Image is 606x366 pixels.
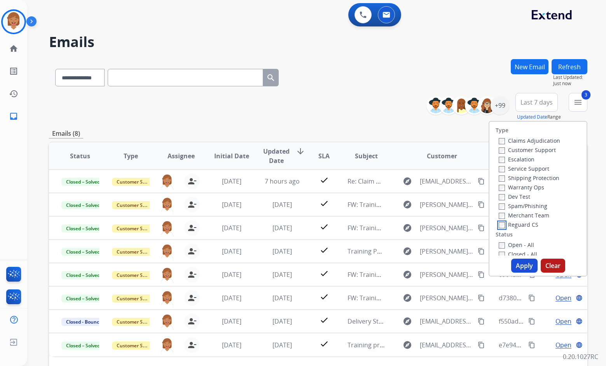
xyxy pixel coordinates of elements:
label: Spam/Phishing [499,202,547,210]
mat-icon: content_copy [528,294,535,301]
span: [DATE] [272,341,292,349]
mat-icon: explore [403,223,412,233]
label: Dev Test [499,193,530,200]
span: [DATE] [222,224,241,232]
span: FW: Training PA5: Do Not Assign ([PERSON_NAME]) [348,224,495,232]
button: Apply [511,259,538,273]
span: Training practice -new email [348,341,430,349]
span: Customer Support [112,294,162,303]
span: FW: Training PA3: Do Not Assign ([PERSON_NAME]) [348,294,495,302]
span: [PERSON_NAME][EMAIL_ADDRESS][DOMAIN_NAME] [420,293,474,303]
mat-icon: check [320,245,329,255]
span: Customer Support [112,224,162,233]
mat-icon: content_copy [478,318,485,325]
mat-icon: explore [403,177,412,186]
img: agent-avatar [159,173,175,190]
span: Closed – Solved [61,341,105,350]
span: Customer Support [112,248,162,256]
mat-icon: person_remove [187,247,197,256]
input: Merchant Team [499,213,505,219]
mat-icon: content_copy [478,201,485,208]
img: agent-avatar [159,313,175,330]
mat-icon: explore [403,317,412,326]
mat-icon: explore [403,270,412,279]
mat-icon: person_remove [187,340,197,350]
span: Customer Support [112,201,162,209]
span: [DATE] [272,247,292,256]
mat-icon: check [320,269,329,278]
mat-icon: person_remove [187,293,197,303]
mat-icon: content_copy [478,294,485,301]
mat-icon: language [576,294,583,301]
button: 3 [569,93,587,112]
mat-icon: check [320,315,329,325]
mat-icon: content_copy [478,341,485,348]
mat-icon: check [320,292,329,301]
label: Open - All [499,241,534,249]
span: Closed - Bounced [61,318,109,326]
input: Customer Support [499,147,505,154]
span: [DATE] [272,270,292,279]
span: Customer Support [112,318,162,326]
img: agent-avatar [159,290,175,306]
span: [PERSON_NAME][EMAIL_ADDRESS][DOMAIN_NAME] [420,223,474,233]
span: Closed – Solved [61,224,105,233]
img: agent-avatar [159,337,175,354]
h2: Emails [49,34,587,50]
input: Shipping Protection [499,175,505,182]
mat-icon: content_copy [528,341,535,348]
mat-icon: menu [573,98,583,107]
span: Closed – Solved [61,178,105,186]
span: Assignee [168,151,195,161]
button: Clear [541,259,565,273]
span: Re: Claim Update [348,177,398,186]
span: Range [517,114,561,120]
mat-icon: check [320,175,329,185]
mat-icon: person_remove [187,317,197,326]
input: Spam/Phishing [499,203,505,210]
mat-icon: explore [403,293,412,303]
span: Just now [553,81,587,87]
span: Closed – Solved [61,248,105,256]
mat-icon: search [266,73,276,82]
mat-icon: person_remove [187,200,197,209]
span: [PERSON_NAME][EMAIL_ADDRESS][DOMAIN_NAME] [420,200,474,209]
p: 0.20.1027RC [563,352,598,361]
mat-icon: content_copy [478,248,485,255]
span: [DATE] [222,200,241,209]
span: FW: Training PA2: Do Not Assign ([PERSON_NAME]) [348,270,495,279]
img: agent-avatar [159,220,175,236]
input: Service Support [499,166,505,172]
span: [EMAIL_ADDRESS][DOMAIN_NAME] [420,177,474,186]
input: Warranty Ops [499,185,505,191]
img: agent-avatar [159,267,175,283]
button: Updated Date [517,114,547,120]
span: [DATE] [272,317,292,326]
span: Type [124,151,138,161]
mat-icon: content_copy [478,271,485,278]
span: Closed – Solved [61,294,105,303]
span: [PERSON_NAME][EMAIL_ADDRESS][DOMAIN_NAME] [420,247,474,256]
span: [PERSON_NAME][EMAIL_ADDRESS][DOMAIN_NAME] [420,270,474,279]
span: [DATE] [272,294,292,302]
p: Emails (8) [49,129,83,138]
input: Closed - All [499,252,505,258]
span: SLA [318,151,330,161]
input: Reguard CS [499,222,505,228]
span: 3 [582,90,590,100]
mat-icon: history [9,89,18,98]
span: Training PA4: Do Not Assign ([PERSON_NAME]) [348,247,483,256]
span: [DATE] [222,247,241,256]
input: Dev Test [499,194,505,200]
input: Escalation [499,157,505,163]
span: Open [555,317,571,326]
span: Customer Support [112,271,162,279]
span: [DATE] [222,270,241,279]
mat-icon: content_copy [478,224,485,231]
span: [EMAIL_ADDRESS][PERSON_NAME][DOMAIN_NAME] [420,340,474,350]
mat-icon: inbox [9,112,18,121]
mat-icon: list_alt [9,67,18,76]
mat-icon: language [576,341,583,348]
mat-icon: person_remove [187,177,197,186]
label: Merchant Team [499,212,549,219]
